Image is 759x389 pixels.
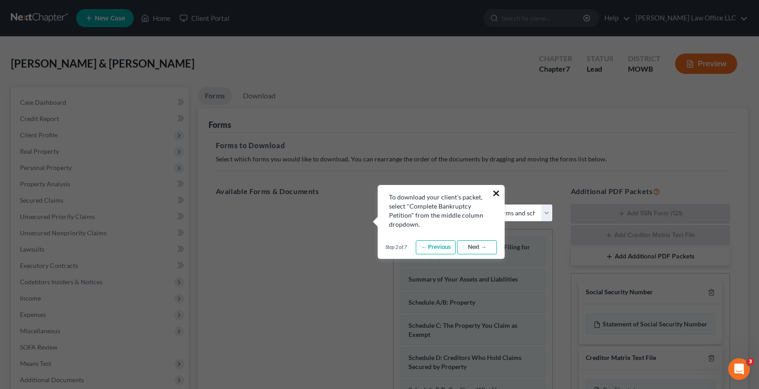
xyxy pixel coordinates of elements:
iframe: Intercom live chat [728,358,750,380]
button: × [492,186,501,200]
span: Step 2 of 7 [385,243,407,251]
a: Next → [457,240,497,255]
div: To download your client's packet, select "Complete Bankruptcy Petition" from the middle column dr... [389,193,493,229]
span: 3 [747,358,754,365]
a: ← Previous [416,240,456,255]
